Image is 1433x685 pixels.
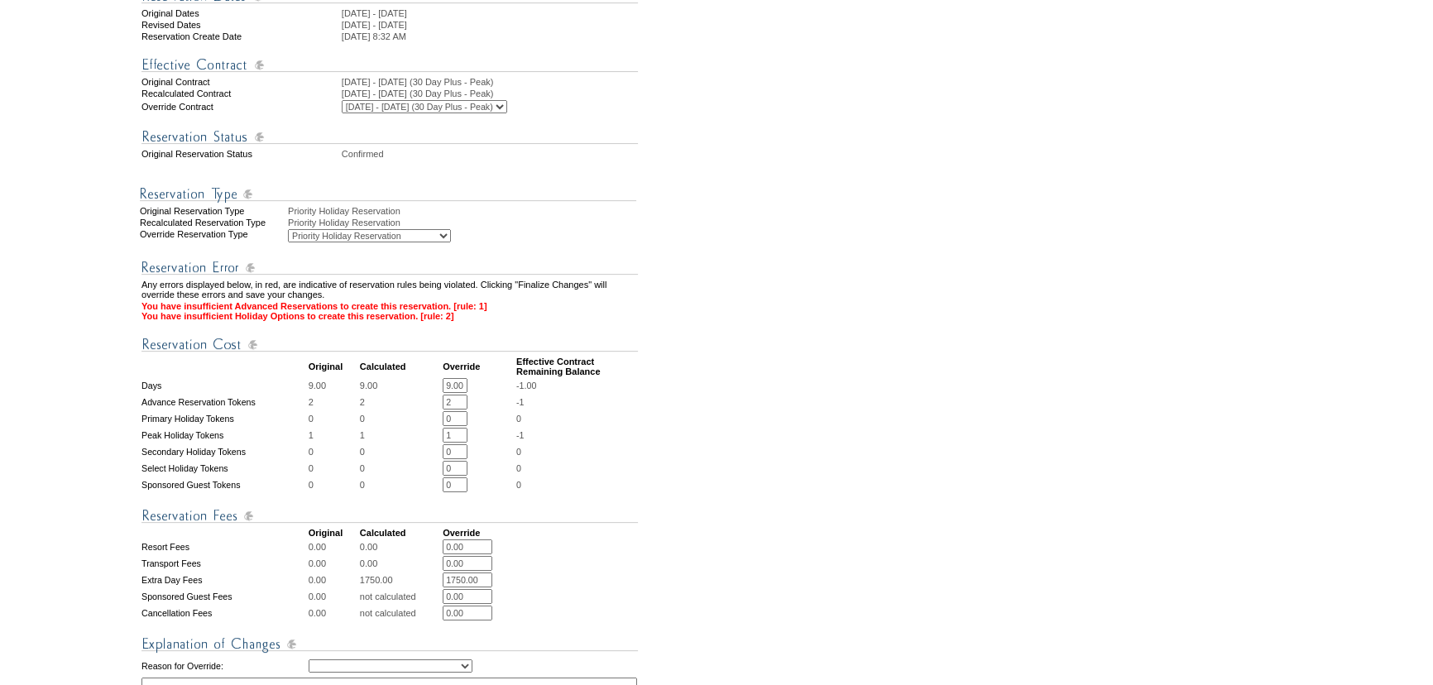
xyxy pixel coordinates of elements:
td: [DATE] - [DATE] [342,20,638,30]
span: -1.00 [516,381,536,390]
td: Original [309,357,358,376]
td: 0.00 [360,556,441,571]
span: 0 [516,480,521,490]
img: Explanation of Changes [141,634,638,654]
td: 0 [309,444,358,459]
td: Sponsored Guest Fees [141,589,307,604]
td: 9.00 [360,378,441,393]
td: Revised Dates [141,20,340,30]
td: 0 [360,461,441,476]
td: [DATE] - [DATE] [342,8,638,18]
td: Transport Fees [141,556,307,571]
td: 9.00 [309,378,358,393]
td: Recalculated Contract [141,89,340,98]
td: Primary Holiday Tokens [141,411,307,426]
div: Priority Holiday Reservation [288,218,640,228]
td: Original [309,528,358,538]
td: Advance Reservation Tokens [141,395,307,410]
img: Reservation Type [140,184,636,204]
td: 0.00 [309,572,358,587]
td: Any errors displayed below, in red, are indicative of reservation rules being violated. Clicking ... [141,280,638,299]
td: Override [443,528,515,538]
div: Override Reservation Type [140,229,286,242]
td: not calculated [360,606,441,620]
td: 2 [309,395,358,410]
td: 0 [360,411,441,426]
div: Recalculated Reservation Type [140,218,286,228]
td: Override [443,357,515,376]
td: 1 [309,428,358,443]
span: -1 [516,397,524,407]
img: Reservation Cost [141,334,638,355]
td: 0.00 [309,589,358,604]
div: Priority Holiday Reservation [288,206,640,216]
td: Cancellation Fees [141,606,307,620]
td: 1750.00 [360,572,441,587]
td: 0.00 [309,539,358,554]
td: Override Contract [141,100,340,113]
div: Original Reservation Type [140,206,286,216]
span: 0 [516,414,521,424]
td: Original Contract [141,77,340,87]
td: [DATE] - [DATE] (30 Day Plus - Peak) [342,77,638,87]
td: Reason for Override: [141,656,307,676]
span: 0 [516,463,521,473]
td: Calculated [360,357,441,376]
td: Original Reservation Status [141,149,340,159]
td: 1 [360,428,441,443]
td: 0 [309,411,358,426]
td: Peak Holiday Tokens [141,428,307,443]
td: Sponsored Guest Tokens [141,477,307,492]
td: 0 [309,477,358,492]
td: 0.00 [309,556,358,571]
td: 0.00 [309,606,358,620]
td: Confirmed [342,149,638,159]
img: Effective Contract [141,55,638,75]
td: You have insufficient Advanced Reservations to create this reservation. [rule: 1] You have insuff... [141,301,638,321]
td: [DATE] 8:32 AM [342,31,638,41]
td: Reservation Create Date [141,31,340,41]
td: 2 [360,395,441,410]
td: Effective Contract Remaining Balance [516,357,638,376]
img: Reservation Errors [141,257,638,278]
img: Reservation Fees [141,505,638,526]
td: Calculated [360,528,441,538]
img: Reservation Status [141,127,638,147]
td: 0 [360,477,441,492]
td: Select Holiday Tokens [141,461,307,476]
td: Original Dates [141,8,340,18]
td: not calculated [360,589,441,604]
td: Resort Fees [141,539,307,554]
td: 0 [360,444,441,459]
td: Days [141,378,307,393]
td: Extra Day Fees [141,572,307,587]
span: -1 [516,430,524,440]
span: 0 [516,447,521,457]
td: 0 [309,461,358,476]
td: [DATE] - [DATE] (30 Day Plus - Peak) [342,89,638,98]
td: Secondary Holiday Tokens [141,444,307,459]
td: 0.00 [360,539,441,554]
